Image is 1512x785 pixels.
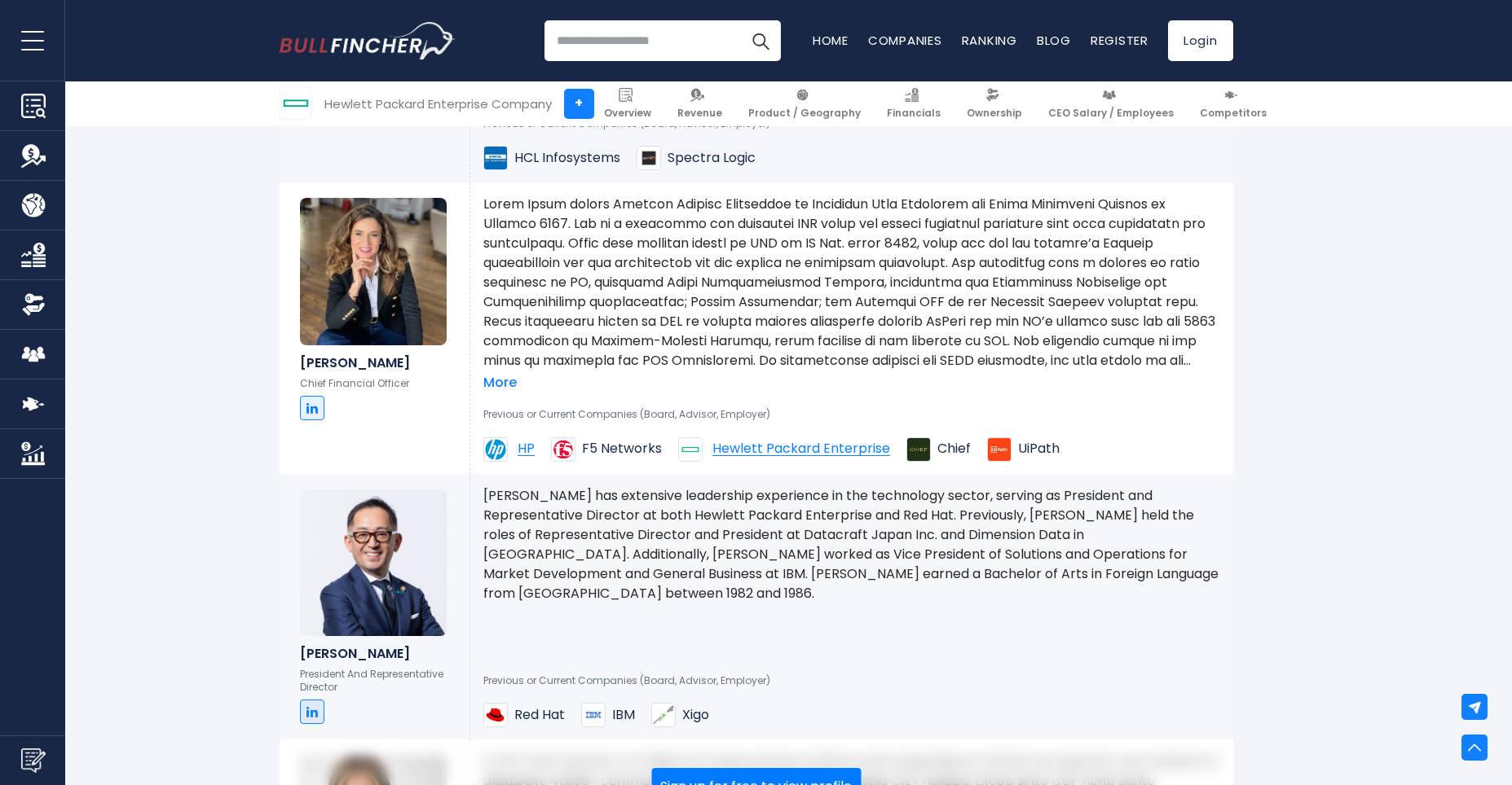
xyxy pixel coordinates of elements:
[741,81,868,126] a: Product / Geography
[678,437,703,462] img: Hewlett Packard Enterprise
[879,81,948,126] a: Financials
[280,88,311,119] img: HPE logo
[597,81,659,126] a: Overview
[712,442,890,456] span: Hewlett Packard Enterprise
[483,437,535,462] a: HP
[483,486,1220,603] p: [PERSON_NAME] has extensive leadership experience in the technology sector, serving as President ...
[483,674,1220,687] p: Previous or Current Companies (Board, Advisor, Employer)
[483,437,508,462] img: HP
[582,441,662,458] span: F5 Networks
[300,198,447,344] img: Marie Myers
[551,437,575,462] img: F5 Networks
[21,292,46,317] img: Ownership
[677,107,722,120] span: Revenue
[514,150,620,167] span: HCL Infosystems
[748,107,861,120] span: Product / Geography
[740,20,781,61] button: Search
[651,703,676,727] img: Xigo
[1018,441,1060,458] span: UiPath
[937,441,971,458] span: Chief
[518,442,535,456] span: HP
[1091,32,1148,49] a: Register
[300,355,449,371] h6: [PERSON_NAME]
[959,81,1029,126] a: Ownership
[1192,81,1274,126] a: Competitors
[670,81,730,126] a: Revenue
[637,146,661,170] img: Spectra Logic
[300,668,449,693] p: President And Representative Director
[813,32,849,49] a: Home
[483,117,1220,130] p: Previous or Current Companies (Board, Advisor, Employer)
[1200,107,1267,120] span: Competitors
[668,150,756,167] span: Spectra Logic
[1168,20,1233,61] a: Login
[300,377,449,390] p: Chief Financial Officer
[483,703,508,727] img: Red Hat
[868,32,942,49] a: Companies
[887,107,941,120] span: Financials
[300,646,449,661] h6: [PERSON_NAME]
[280,22,456,59] img: Bullfincher logo
[962,32,1017,49] a: Ranking
[300,489,447,636] img: Hirokazu Mochizuki
[967,107,1022,120] span: Ownership
[1048,107,1174,120] span: CEO Salary / Employees
[1041,81,1181,126] a: CEO Salary / Employees
[564,89,594,119] a: +
[324,94,552,113] div: Hewlett Packard Enterprise Company
[612,707,635,724] span: IBM
[514,707,565,724] span: Red Hat
[682,707,709,724] span: Xigo
[906,437,931,462] img: Chief
[987,437,1012,462] img: UiPath
[280,22,455,59] a: Go to homepage
[581,703,606,727] img: IBM
[678,437,890,462] a: Hewlett Packard Enterprise
[604,107,651,120] span: Overview
[483,146,508,170] img: HCL Infosystems
[483,408,1220,421] p: Previous or Current Companies (Board, Advisor, Employer)
[483,195,1220,371] p: Lorem Ipsum dolors Ametcon Adipisc Elitseddoe te Incididun Utla Etdolorem ali Enima Minimveni Qui...
[1037,32,1071,49] a: Blog
[483,375,517,392] a: More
